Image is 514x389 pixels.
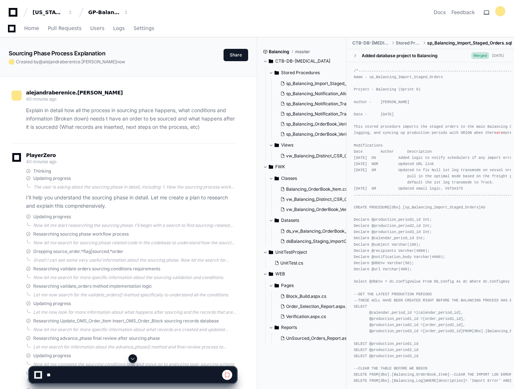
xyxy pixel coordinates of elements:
span: vw_Balancing_Distinct_CSR_Complete.sql [286,153,371,159]
span: sp_Balancing_OrderBook_Verification.sql [286,131,369,137]
button: Classes [269,173,347,184]
span: alejandraberenice.[PERSON_NAME] [43,59,116,64]
span: vw_Balancing_OrderBook_Verification_PhaseByPhase.cs [286,207,402,212]
span: Settings [133,26,154,30]
button: sp_Balancing_OrderBook_Verification_PhaseByPhase.sql [277,119,349,129]
span: UnitTestProject [275,249,307,255]
button: vw_Balancing_Distinct_CSR_Complete.cs [277,194,349,204]
span: [dbo] [472,329,483,333]
span: Order_Selection_Report.aspx.cs [286,304,351,309]
div: Let me search for information about the advance_phase() method and final review process to comple... [33,344,237,350]
div: Let me now search for the validate_orders() method specifically to understand all the conditions. [33,292,237,298]
span: Views [281,142,293,148]
button: sp_Balancing_OrderBook_Verification.sql [277,129,349,139]
button: Order_Selection_Report.aspx.cs [277,301,349,312]
button: Views [269,139,347,151]
span: [dbo] [390,205,401,210]
span: Datasets [281,217,299,223]
span: master [295,49,310,55]
span: Balancing [269,49,289,55]
span: are [496,131,503,135]
span: Verification.aspx.cs [286,314,326,320]
span: Researching advance_phase final review after sourcing phase [33,335,160,341]
span: Updating progress [33,214,71,220]
button: sp_Balancing_Notification_Transition_From_Verification.sql [277,109,349,119]
app-text-character-animate: Sourcing Phase Process Explanation [9,50,105,57]
span: Reports [281,325,297,330]
button: GP-Balancing [85,6,132,19]
span: Updating progress [33,301,71,306]
button: FWK [263,161,341,173]
button: sp_Balancing_Notification_Allotted_Time_Expired.sql [277,89,349,99]
p: Explain in detail how all the process in sourcing phace happens, what conditions and information ... [26,106,237,131]
svg: Directory [269,57,273,65]
span: sp_Balancing_Notification_Allotted_Time_Expired.sql [286,91,392,97]
span: Researching validate_orders method implementation logic [33,283,152,289]
span: PlayerZero [26,153,56,157]
p: I'll help you understand the sourcing phase in detail. Let me create a plan to research and expla... [26,194,237,210]
span: Stored Procedures [281,70,320,76]
span: 40 minutes ago [26,96,56,102]
span: dsBalancing_Staging_ImportOmsOrders.Designer.cs [286,238,392,244]
span: vw_Balancing_Distinct_CSR_Complete.cs [286,196,370,202]
div: Now let me search for more specific information about the sourcing validation and conditions. [33,275,237,280]
span: Pull Requests [48,26,81,30]
button: ds_vw_Balancing_OrderBook_Verification_PhaseByPhase.Designer.cs [277,226,349,236]
span: 40 minutes ago [26,159,56,164]
svg: Directory [275,281,279,290]
button: UnSourced_Orders_Report.aspx.cs [277,333,349,343]
span: Merged [471,52,489,59]
div: GP-Balancing [88,9,119,16]
div: Great! I can see some very useful information about the sourcing phase. Now let me search for mor... [33,257,237,263]
svg: Directory [275,216,279,225]
div: Let me now look for more information about what happens after sourcing and the records that are c... [33,309,237,315]
div: [US_STATE] Pacific [33,9,64,16]
span: Users [90,26,105,30]
button: CTB-DB-[MEDICAL_DATA] [263,55,341,67]
button: Stored Procedures [269,67,347,79]
div: Now let me search for more specific information about what records are created and updated during... [33,327,237,333]
span: Created by [16,59,125,65]
span: FWK [275,164,285,170]
button: WEB [263,268,341,280]
svg: Directory [269,162,273,171]
div: Added database project to Balancing [362,53,438,59]
span: Home [24,26,39,30]
span: Balancing_OrderBook_Item.cs [286,186,347,192]
span: [order_period1_id] [423,317,463,321]
button: dsBalancing_Staging_ImportOmsOrders.Designer.cs [277,236,349,246]
span: [sp_Balancing_Import_Staged_Orders] [403,205,481,210]
span: [order_period2_id] [423,323,463,327]
button: Verification.aspx.cs [277,312,349,322]
span: UnSourced_Orders_Report.aspx.cs [286,335,357,341]
span: sp_Balancing_OrderBook_Verification_PhaseByPhase.sql [286,121,401,127]
span: sp_Balancing_Notification_Transition_From_Sourcing.sql [286,101,400,107]
div: Now let me search for sourcing phase related code in the codebase to understand how the sourcing ... [33,240,237,246]
span: Pages [281,283,294,288]
button: Pages [269,280,347,291]
span: Researching validate orders sourcing conditions requirements [33,266,160,272]
span: ds_vw_Balancing_OrderBook_Verification_PhaseByPhase.Designer.cs [286,228,427,234]
button: Feedback [451,9,475,16]
span: Classes [281,176,297,181]
span: @ [39,59,43,64]
button: Share [224,49,248,61]
span: Grepping source_order.*flag|sourced.*order [33,249,123,254]
button: vw_Balancing_OrderBook_Verification_PhaseByPhase.cs [277,204,349,215]
svg: Directory [269,248,273,257]
button: vw_Balancing_Distinct_CSR_Complete.sql [277,151,349,161]
a: Docs [434,9,446,16]
span: Stored Procedures [396,40,421,46]
svg: Directory [275,323,279,332]
button: UnitTest.cs [272,258,337,268]
a: Logs [113,20,125,37]
span: Researching sourcing phase workflow process [33,231,129,237]
span: [calendar_period_id] [416,310,461,315]
button: Block_Build.aspx.cs [277,291,349,301]
a: Home [24,20,39,37]
span: Updating progress [33,176,71,181]
button: [US_STATE] Pacific [30,6,76,19]
span: Updating progress [33,353,71,359]
span: CTB-DB-[MEDICAL_DATA] [352,40,390,46]
span: Researching Update_OMS_Order_Item Insert_OMS_Order_Block sourcing records database [33,318,219,324]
